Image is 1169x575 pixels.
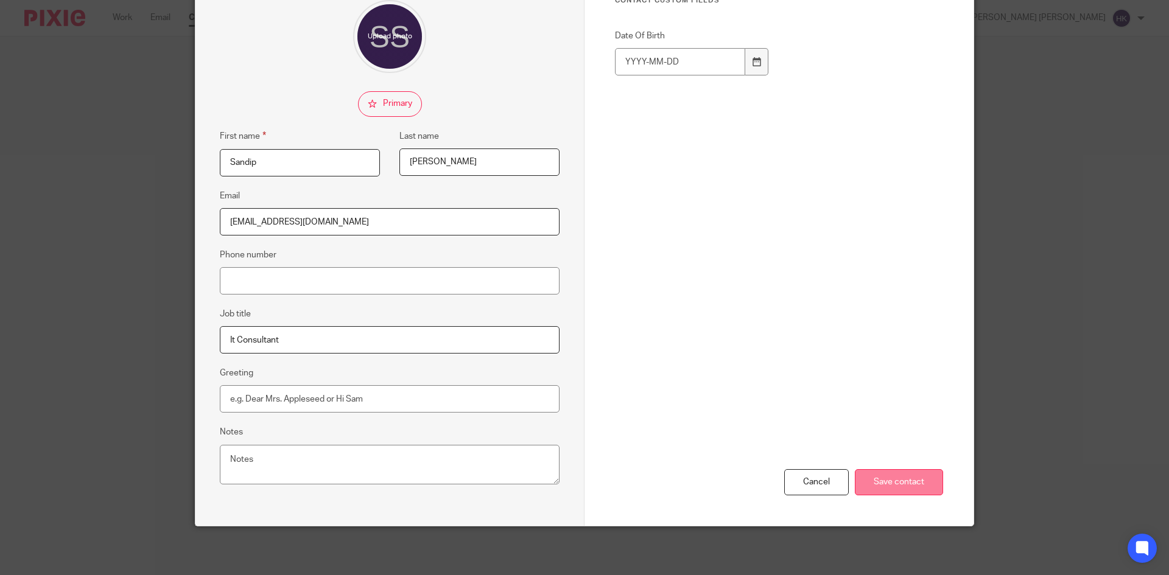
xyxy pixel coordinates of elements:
[220,308,251,320] label: Job title
[784,469,849,495] div: Cancel
[399,130,439,142] label: Last name
[855,469,943,495] input: Save contact
[615,48,745,75] input: YYYY-MM-DD
[615,30,770,42] label: Date Of Birth
[220,426,243,438] label: Notes
[220,249,276,261] label: Phone number
[220,385,560,413] input: e.g. Dear Mrs. Appleseed or Hi Sam
[220,190,240,202] label: Email
[220,367,253,379] label: Greeting
[220,129,266,143] label: First name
